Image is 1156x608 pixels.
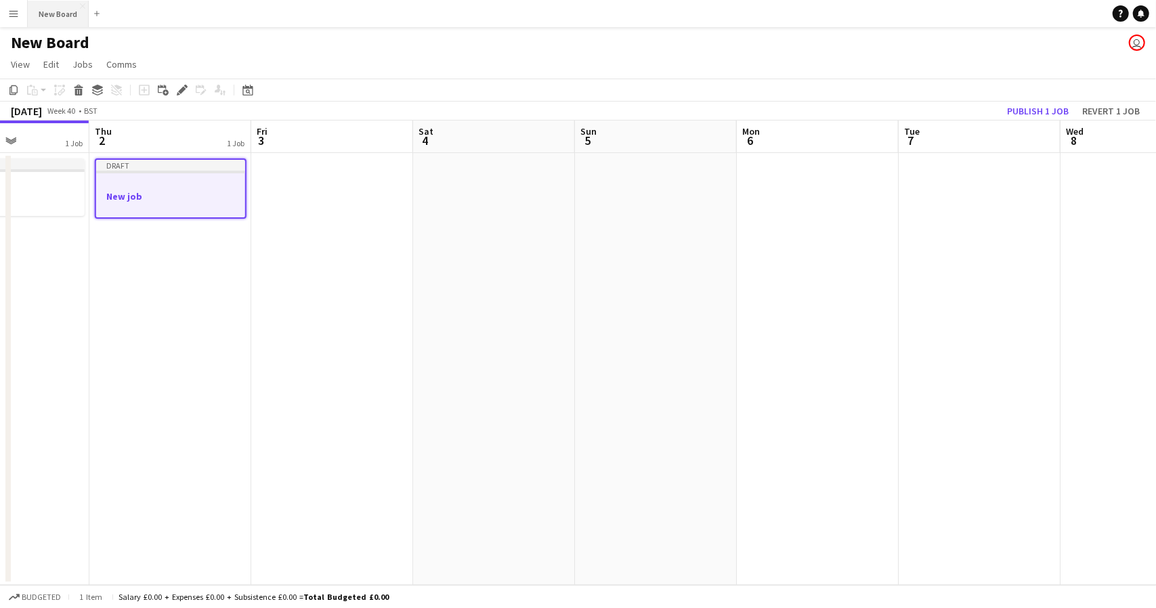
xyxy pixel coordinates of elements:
app-job-card: DraftNew job [95,158,247,219]
span: Total Budgeted £0.00 [303,592,389,602]
a: Jobs [67,56,98,73]
span: Edit [43,58,59,70]
span: 5 [578,133,597,148]
span: Jobs [72,58,93,70]
span: 7 [902,133,920,148]
div: BST [84,106,98,116]
span: Sun [580,125,597,137]
button: Publish 1 job [1002,102,1074,120]
div: Draft [96,160,245,171]
span: View [11,58,30,70]
h3: New job [96,190,245,202]
span: 1 item [74,592,107,602]
span: 4 [416,133,433,148]
span: Fri [257,125,267,137]
div: Salary £0.00 + Expenses £0.00 + Subsistence £0.00 = [119,592,389,602]
span: 2 [93,133,112,148]
span: Thu [95,125,112,137]
span: Comms [106,58,137,70]
h1: New Board [11,32,89,53]
a: View [5,56,35,73]
span: 6 [740,133,760,148]
button: Revert 1 job [1077,102,1145,120]
button: Budgeted [7,590,63,605]
app-user-avatar: Wayne JONGWE [1129,35,1145,51]
span: 8 [1064,133,1084,148]
span: Tue [904,125,920,137]
span: 3 [255,133,267,148]
div: [DATE] [11,104,42,118]
span: Budgeted [22,592,61,602]
span: Wed [1066,125,1084,137]
span: Mon [742,125,760,137]
a: Comms [101,56,142,73]
a: Edit [38,56,64,73]
div: 1 Job [65,138,83,148]
button: New Board [28,1,89,27]
div: 1 Job [227,138,244,148]
span: Sat [419,125,433,137]
span: Week 40 [45,106,79,116]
